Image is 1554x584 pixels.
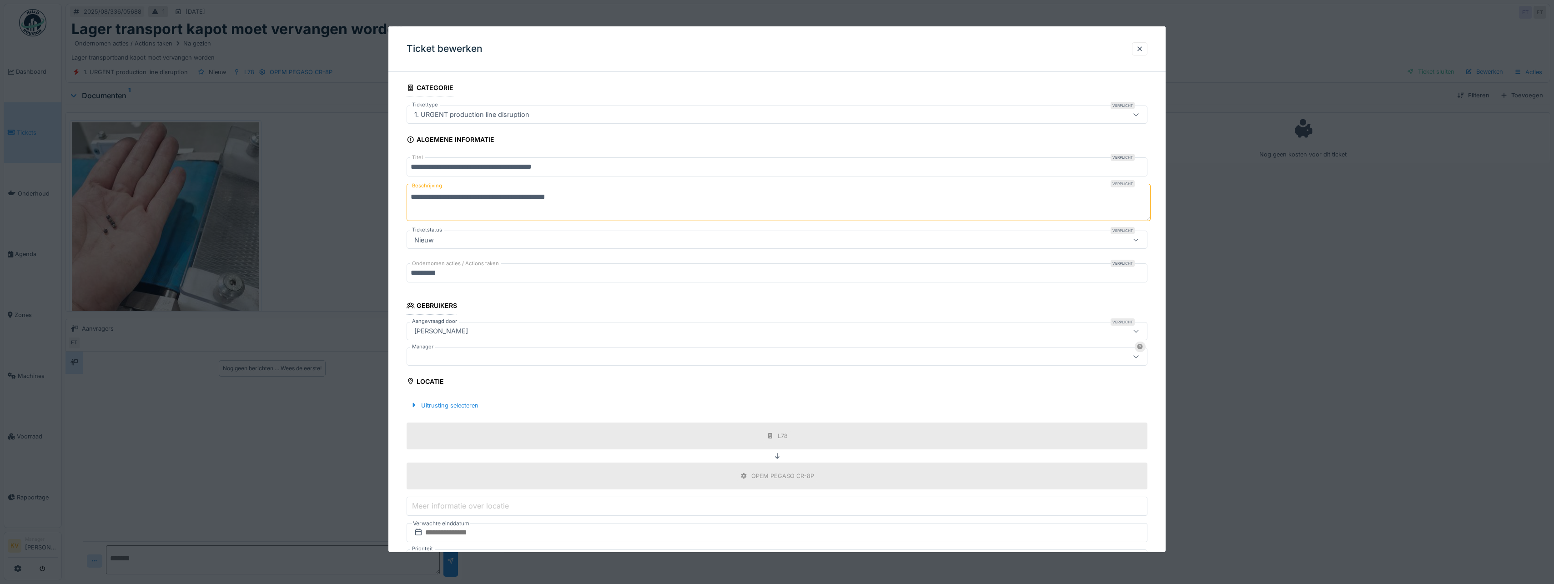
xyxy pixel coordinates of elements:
[1111,227,1135,234] div: Verplicht
[751,472,814,480] div: OPEM PEGASO CR-8P
[407,133,494,148] div: Algemene informatie
[411,110,533,120] div: 1. URGENT production line disruption
[407,399,482,411] div: Uitrusting selecteren
[410,180,444,191] label: Beschrijving
[1111,180,1135,187] div: Verplicht
[410,545,435,553] label: Prioriteit
[411,235,438,245] div: Nieuw
[410,154,425,161] label: Titel
[1111,154,1135,161] div: Verplicht
[407,299,457,314] div: Gebruikers
[407,43,483,55] h3: Ticket bewerken
[410,260,501,267] label: Ondernomen acties / Actions taken
[410,342,435,350] label: Manager
[778,432,788,440] div: L78
[407,374,444,390] div: Locatie
[407,81,453,96] div: Categorie
[1111,260,1135,267] div: Verplicht
[1111,102,1135,109] div: Verplicht
[411,326,472,336] div: [PERSON_NAME]
[410,500,511,511] label: Meer informatie over locatie
[1111,318,1135,325] div: Verplicht
[410,226,444,234] label: Ticketstatus
[410,101,440,109] label: Tickettype
[412,519,470,529] label: Verwachte einddatum
[410,317,459,325] label: Aangevraagd door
